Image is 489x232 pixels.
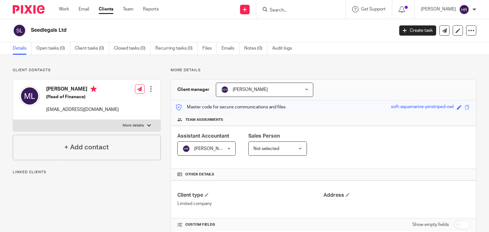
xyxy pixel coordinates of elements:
a: Team [123,6,133,12]
label: Show empty fields [412,222,449,228]
span: Other details [185,172,214,177]
span: Get Support [361,7,386,11]
span: [PERSON_NAME] [194,147,229,151]
p: Master code for secure communications and files [176,104,286,110]
a: Recurring tasks (0) [155,42,198,55]
a: Open tasks (0) [36,42,70,55]
h4: Address [323,192,470,199]
img: svg%3E [13,24,26,37]
span: Assistant Accountant [177,133,229,139]
a: Audit logs [272,42,297,55]
a: Reports [143,6,159,12]
a: Email [79,6,89,12]
img: Pixie [13,5,45,14]
h4: CUSTOM FIELDS [177,222,323,227]
h4: Client type [177,192,323,199]
p: More details [123,123,144,128]
h2: Seedlegals Ltd [31,27,318,34]
img: svg%3E [459,4,469,15]
p: Linked clients [13,170,161,175]
a: Create task [399,25,436,36]
a: Files [202,42,217,55]
h4: [PERSON_NAME] [46,86,119,94]
div: soft-aquamarine-pinstriped-owl [391,104,454,111]
img: svg%3E [221,86,229,93]
input: Search [269,8,326,13]
p: Limited company [177,201,323,207]
a: Details [13,42,32,55]
i: Primary [90,86,97,92]
p: [EMAIL_ADDRESS][DOMAIN_NAME] [46,106,119,113]
a: Clients [99,6,113,12]
a: Client tasks (0) [75,42,109,55]
a: Work [59,6,69,12]
p: More details [171,68,476,73]
a: Emails [222,42,239,55]
p: Client contacts [13,68,161,73]
span: Not selected [253,147,279,151]
span: [PERSON_NAME] [233,87,268,92]
a: Notes (0) [244,42,267,55]
h3: Client manager [177,86,209,93]
span: Sales Person [248,133,280,139]
a: Closed tasks (0) [114,42,151,55]
h4: + Add contact [64,142,109,152]
img: svg%3E [19,86,40,106]
p: [PERSON_NAME] [421,6,456,12]
h5: (Head of Finanace) [46,94,119,100]
img: svg%3E [182,145,190,153]
span: Team assignments [185,117,223,122]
